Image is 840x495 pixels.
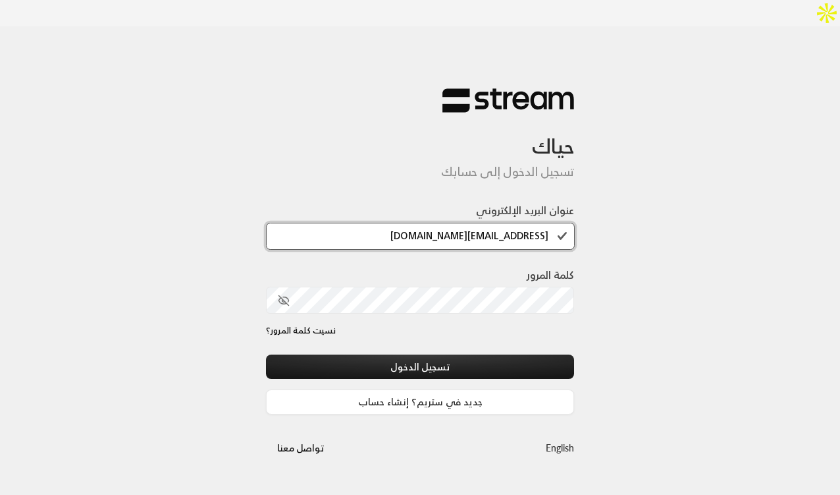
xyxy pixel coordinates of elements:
[527,267,574,283] label: كلمة المرور
[266,390,574,414] a: جديد في ستريم؟ إنشاء حساب
[546,436,574,460] a: English
[442,88,574,113] img: Stream Logo
[266,165,574,179] h5: تسجيل الدخول إلى حسابك
[266,355,574,379] button: تسجيل الدخول
[266,436,335,460] button: تواصل معنا
[266,223,575,250] input: اكتب بريدك الإلكتروني هنا
[266,113,574,159] h3: حياك
[273,289,295,312] button: toggle password visibility
[476,202,574,218] label: عنوان البريد الإلكتروني
[266,440,335,456] a: تواصل معنا
[266,324,336,337] a: نسيت كلمة المرور؟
